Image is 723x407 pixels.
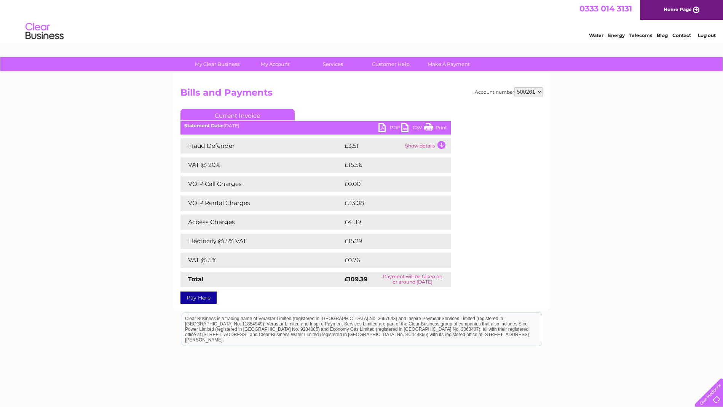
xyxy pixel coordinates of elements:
td: VAT @ 20% [180,157,343,173]
a: Make A Payment [417,57,480,71]
a: My Account [244,57,306,71]
h2: Bills and Payments [180,87,543,102]
td: £0.76 [343,253,433,268]
td: £33.08 [343,195,436,211]
strong: £109.39 [345,276,367,283]
td: Payment will be taken on or around [DATE] [375,272,451,287]
a: Customer Help [359,57,422,71]
a: PDF [378,123,401,134]
div: Account number [475,87,543,96]
a: Contact [672,32,691,38]
a: Blog [657,32,668,38]
a: Services [302,57,364,71]
a: Log out [698,32,716,38]
td: Show details [403,138,451,154]
a: 0333 014 3131 [579,4,632,13]
a: Current Invoice [180,109,295,120]
td: £41.19 [343,215,434,230]
a: Telecoms [629,32,652,38]
strong: Total [188,276,204,283]
td: VOIP Call Charges [180,176,343,192]
td: £15.56 [343,157,435,173]
b: Statement Date: [184,123,223,128]
td: £15.29 [343,234,435,249]
td: VOIP Rental Charges [180,195,343,211]
a: CSV [401,123,424,134]
td: Access Charges [180,215,343,230]
a: My Clear Business [186,57,249,71]
a: Pay Here [180,292,217,304]
a: Energy [608,32,625,38]
td: VAT @ 5% [180,253,343,268]
td: Electricity @ 5% VAT [180,234,343,249]
img: logo.png [25,20,64,43]
td: Fraud Defender [180,138,343,154]
a: Water [589,32,603,38]
td: £0.00 [343,176,433,192]
div: [DATE] [180,123,451,128]
a: Print [424,123,447,134]
div: Clear Business is a trading name of Verastar Limited (registered in [GEOGRAPHIC_DATA] No. 3667643... [182,4,542,37]
td: £3.51 [343,138,403,154]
